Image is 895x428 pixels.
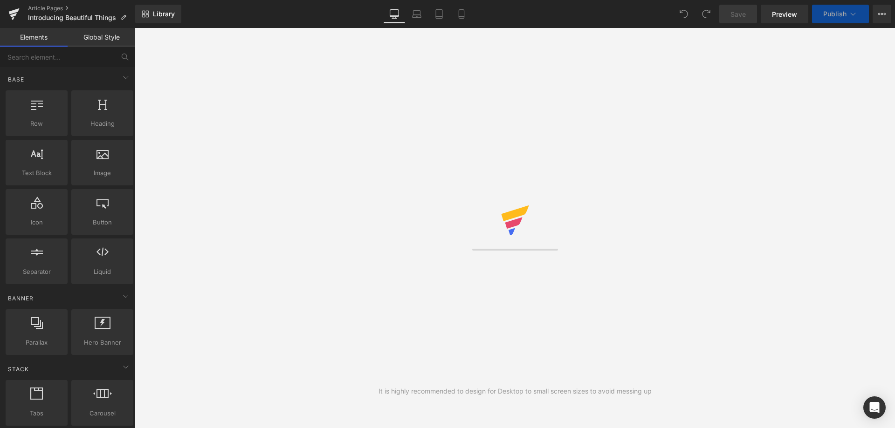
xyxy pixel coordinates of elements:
span: Stack [7,365,30,374]
span: Image [74,168,131,178]
button: More [873,5,891,23]
span: Preview [772,9,797,19]
a: Article Pages [28,5,135,12]
span: Separator [8,267,65,277]
div: Open Intercom Messenger [863,396,886,419]
span: Liquid [74,267,131,277]
span: Button [74,217,131,227]
button: Undo [675,5,693,23]
span: Text Block [8,168,65,178]
div: It is highly recommended to design for Desktop to small screen sizes to avoid messing up [379,386,652,396]
span: Carousel [74,408,131,418]
button: Redo [697,5,716,23]
a: Global Style [68,28,135,47]
a: Mobile [450,5,473,23]
a: Desktop [383,5,406,23]
span: Tabs [8,408,65,418]
span: Icon [8,217,65,227]
span: Hero Banner [74,338,131,347]
a: Tablet [428,5,450,23]
button: Publish [812,5,869,23]
span: Heading [74,119,131,129]
span: Library [153,10,175,18]
a: Preview [761,5,808,23]
span: Save [730,9,746,19]
a: Laptop [406,5,428,23]
span: Base [7,75,25,84]
span: Row [8,119,65,129]
span: Banner [7,294,34,303]
span: Introducing Beautiful Things [28,14,116,21]
a: New Library [135,5,181,23]
span: Publish [823,10,847,18]
span: Parallax [8,338,65,347]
